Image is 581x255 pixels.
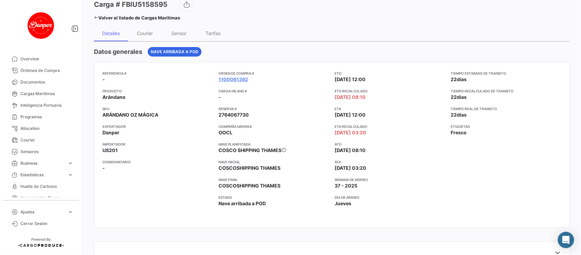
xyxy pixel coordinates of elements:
[102,159,213,165] app-card-info-title: Consignatario
[94,13,180,22] a: Volver al listado de Cargas Marítimas
[20,91,74,97] span: Cargas Marítimas
[20,160,65,166] span: Business
[219,94,221,101] span: -
[20,56,74,62] span: Overview
[335,129,367,136] span: [DATE] 03:20
[20,183,74,190] span: Huella de Carbono
[67,195,74,201] span: expand_more
[102,111,158,118] span: ARÁNDANO OZ MÁGICA
[335,182,358,189] span: 37 - 2025
[451,124,562,129] app-card-info-title: Etiquetas
[20,137,74,143] span: Courier
[335,71,446,76] app-card-info-title: ETD
[219,141,329,147] app-card-info-title: Nave planificada
[20,67,74,74] span: Órdenes de Compra
[335,200,352,207] span: Jueves
[102,147,118,154] span: US201
[5,100,76,111] a: Inteligencia Portuaria
[102,88,213,94] app-card-info-title: Producto
[102,165,105,171] span: -
[451,112,457,118] span: 22
[5,65,76,76] a: Órdenes de Compra
[67,160,74,166] span: expand_more
[102,30,120,36] div: Detalles
[24,8,58,42] img: danper-logo.png
[94,47,142,57] h4: Datos generales
[172,30,187,36] div: Sensor
[219,76,248,83] a: 1100061392
[20,195,65,201] span: Herramientas Financieras
[335,111,366,118] span: [DATE] 12:00
[20,149,74,155] span: Sensores
[335,147,366,154] span: [DATE] 08:10
[335,76,366,83] span: [DATE] 12:00
[457,112,467,118] span: días
[219,200,266,207] span: Nave arribada a POD
[451,106,562,111] app-card-info-title: Tiempo real de transito
[219,159,329,165] app-card-info-title: Nave inicial
[102,141,213,147] app-card-info-title: Importador
[102,76,105,83] span: -
[335,124,446,129] app-card-info-title: ETA Recalculado
[219,124,329,129] app-card-info-title: Compañía naviera
[335,165,367,171] span: [DATE] 03:20
[5,134,76,146] a: Courier
[5,123,76,134] a: Allocation
[20,102,74,108] span: Inteligencia Portuaria
[451,94,457,100] span: 22
[457,76,467,82] span: días
[219,195,329,200] app-card-info-title: Estado
[335,106,446,111] app-card-info-title: ETA
[206,30,221,36] div: Tarifas
[219,88,329,94] app-card-info-title: Carga inland #
[102,106,213,111] app-card-info-title: SKU
[137,30,153,36] div: Courier
[219,177,329,182] app-card-info-title: Nave final
[335,177,446,182] app-card-info-title: Semana de Arribo
[219,129,232,136] span: OOCL
[451,71,562,76] app-card-info-title: Tiempo estimado de transito
[5,76,76,88] a: Documentos
[20,125,74,132] span: Allocation
[67,172,74,178] span: expand_more
[5,88,76,100] a: Cargas Marítimas
[335,141,446,147] app-card-info-title: ATD
[558,232,574,248] div: Abrir Intercom Messenger
[5,111,76,123] a: Programas
[335,195,446,200] app-card-info-title: Día de Arribo
[335,159,446,165] app-card-info-title: ATA
[5,146,76,157] a: Sensores
[67,209,74,215] span: expand_more
[219,111,249,118] span: 2764067730
[102,129,119,136] span: Danper
[451,88,562,94] app-card-info-title: Tiempo recalculado de transito
[219,147,281,153] span: COSCO SHIPPING THAMES
[20,172,65,178] span: Estadísticas
[335,88,446,94] app-card-info-title: ETD Recalculado
[219,165,280,171] span: COSCOSHIPPING THAMES
[451,129,467,136] span: Fresco
[335,94,366,101] span: [DATE] 08:10
[102,71,213,76] app-card-info-title: Referencia #
[20,114,74,120] span: Programas
[151,49,198,55] span: Nave arribada a POD
[20,79,74,85] span: Documentos
[5,53,76,65] a: Overview
[102,94,126,101] span: Arándano
[457,94,467,100] span: días
[102,124,213,129] app-card-info-title: Exportador
[219,182,280,189] span: COSCOSHIPPING THAMES
[219,106,329,111] app-card-info-title: Reserva #
[219,71,329,76] app-card-info-title: Orden de Compra #
[451,76,457,82] span: 22
[20,209,65,215] span: Ajustes
[20,221,74,227] span: Cerrar Sesión
[5,181,76,192] a: Huella de Carbono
